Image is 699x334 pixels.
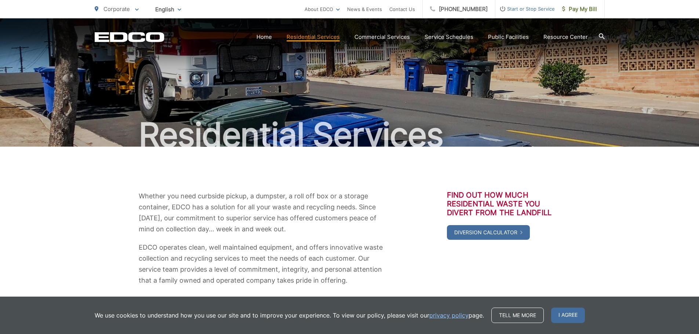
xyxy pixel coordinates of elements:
[551,308,585,323] span: I agree
[491,308,544,323] a: Tell me more
[488,33,529,41] a: Public Facilities
[150,3,187,16] span: English
[256,33,272,41] a: Home
[425,33,473,41] a: Service Schedules
[95,311,484,320] p: We use cookies to understand how you use our site and to improve your experience. To view our pol...
[543,33,588,41] a: Resource Center
[95,117,605,153] h1: Residential Services
[429,311,469,320] a: privacy policy
[139,191,385,235] p: Whether you need curbside pickup, a dumpster, a roll off box or a storage container, EDCO has a s...
[139,242,385,286] p: EDCO operates clean, well maintained equipment, and offers innovative waste collection and recycl...
[447,191,561,217] h3: Find out how much residential waste you divert from the landfill
[347,5,382,14] a: News & Events
[562,5,597,14] span: Pay My Bill
[103,5,130,12] span: Corporate
[447,225,530,240] a: Diversion Calculator
[305,5,340,14] a: About EDCO
[95,32,164,42] a: EDCD logo. Return to the homepage.
[354,33,410,41] a: Commercial Services
[389,5,415,14] a: Contact Us
[287,33,340,41] a: Residential Services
